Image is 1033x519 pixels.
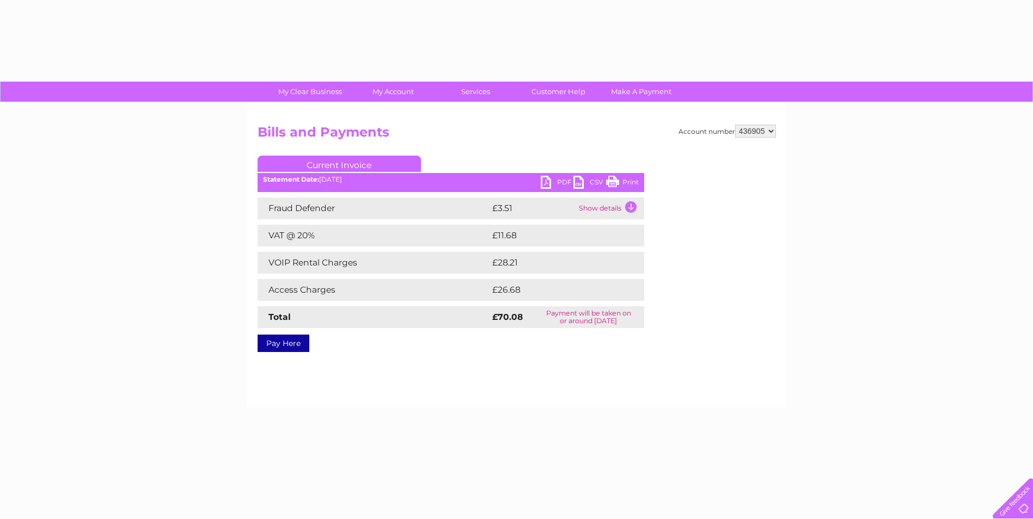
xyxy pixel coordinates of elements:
[606,176,639,191] a: Print
[258,252,490,274] td: VOIP Rental Charges
[268,312,291,322] strong: Total
[258,225,490,246] td: VAT @ 20%
[514,82,603,102] a: Customer Help
[573,176,606,191] a: CSV
[490,279,623,301] td: £26.68
[492,312,523,322] strong: £70.08
[490,225,620,246] td: £11.68
[490,252,621,274] td: £28.21
[263,175,319,183] b: Statement Date:
[596,82,686,102] a: Make A Payment
[533,306,644,328] td: Payment will be taken on or around [DATE]
[576,197,644,219] td: Show details
[258,197,490,219] td: Fraud Defender
[541,176,573,191] a: PDF
[431,82,521,102] a: Services
[258,279,490,301] td: Access Charges
[348,82,438,102] a: My Account
[258,125,776,145] h2: Bills and Payments
[258,176,644,183] div: [DATE]
[265,82,355,102] a: My Clear Business
[679,125,776,138] div: Account number
[258,335,309,352] a: Pay Here
[490,197,576,219] td: £3.51
[258,156,421,172] a: Current Invoice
